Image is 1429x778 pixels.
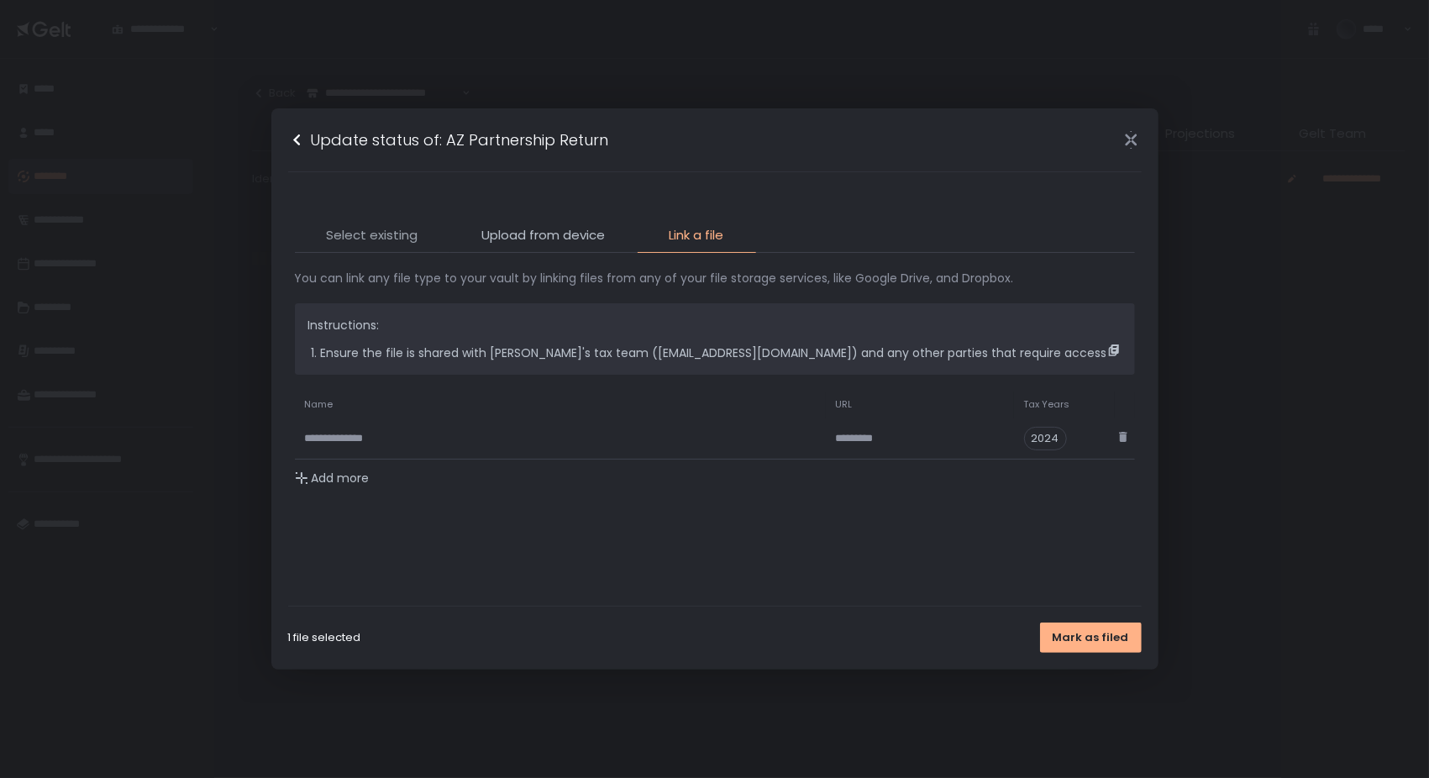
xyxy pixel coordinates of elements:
button: Add more [295,470,370,486]
button: Mark as filed [1040,623,1142,653]
p: Instructions: [308,317,1122,334]
span: Tax Years [1024,398,1070,411]
div: 1 file selected [288,630,361,645]
span: Link a file [670,226,724,245]
span: Select existing [327,226,418,245]
span: URL [836,398,853,411]
li: Ensure the file is shared with [PERSON_NAME]'s tax team ([EMAIL_ADDRESS][DOMAIN_NAME]) and any ot... [312,344,1122,361]
h1: Update status of: AZ Partnership Return [311,129,609,151]
span: You can link any file type to your vault by linking files from any of your file storage services,... [295,270,1135,286]
span: Mark as filed [1053,630,1129,645]
span: Name [305,398,334,411]
div: Close [1105,130,1158,150]
span: Upload from device [482,226,606,245]
span: 2024 [1024,427,1067,450]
